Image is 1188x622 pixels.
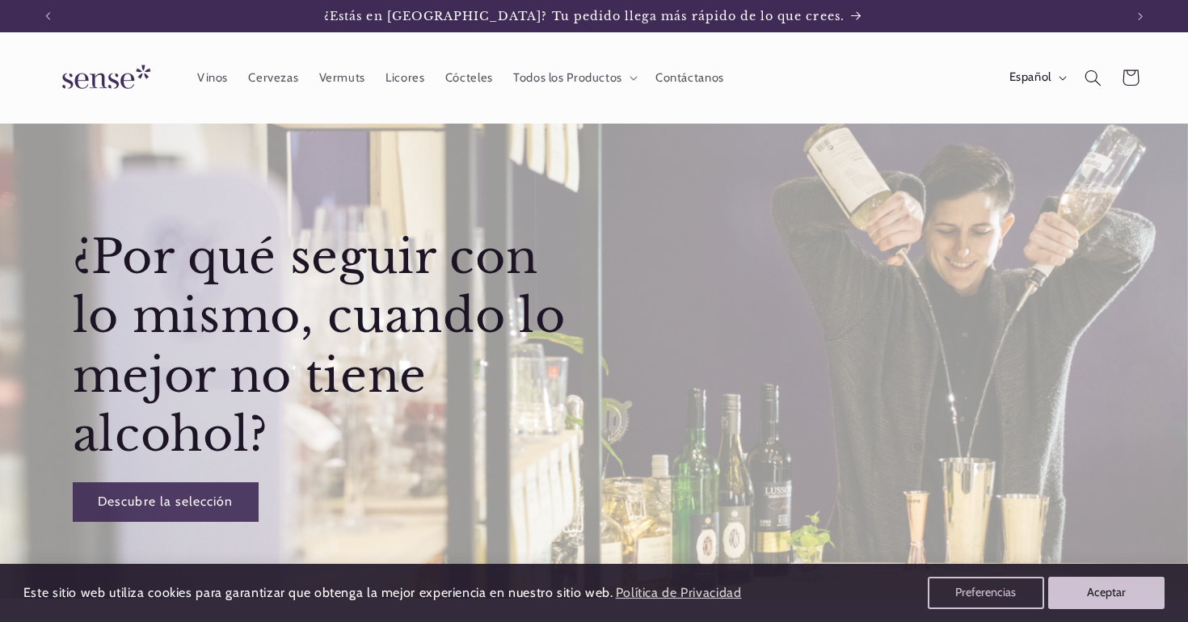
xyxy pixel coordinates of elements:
a: Vermuts [309,60,376,95]
button: Preferencias [928,577,1044,609]
a: Cervezas [238,60,309,95]
span: Este sitio web utiliza cookies para garantizar que obtenga la mejor experiencia en nuestro sitio ... [23,585,613,600]
a: Vinos [187,60,238,95]
a: Política de Privacidad (opens in a new tab) [613,579,744,607]
a: Cócteles [435,60,503,95]
a: Contáctanos [645,60,734,95]
span: Todos los Productos [513,70,622,86]
span: Vinos [197,70,228,86]
span: Cervezas [248,70,298,86]
h2: ¿Por qué seguir con lo mismo, cuando lo mejor no tiene alcohol? [72,228,590,465]
span: ¿Estás en [GEOGRAPHIC_DATA]? Tu pedido llega más rápido de lo que crees. [324,9,845,23]
summary: Búsqueda [1074,59,1111,96]
button: Español [999,61,1074,94]
span: Licores [385,70,424,86]
span: Cócteles [445,70,493,86]
summary: Todos los Productos [503,60,645,95]
span: Contáctanos [655,70,724,86]
a: Licores [376,60,436,95]
button: Aceptar [1048,577,1165,609]
span: Español [1009,69,1051,86]
img: Sense [43,55,164,101]
a: Descubre la selección [72,482,258,522]
span: Vermuts [319,70,365,86]
a: Sense [36,48,171,107]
